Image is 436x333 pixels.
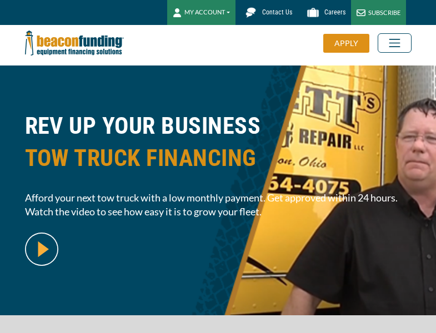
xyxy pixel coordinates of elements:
img: Beacon Funding Careers [303,3,323,22]
span: Afford your next tow truck with a low monthly payment. Get approved within 24 hours. Watch the vi... [25,191,412,219]
span: Contact Us [262,8,292,16]
span: TOW TRUCK FINANCING [25,142,412,174]
a: Careers [298,3,351,22]
img: Beacon Funding chat [241,3,260,22]
button: Toggle navigation [378,33,412,53]
h1: REV UP YOUR BUSINESS [25,110,412,183]
span: Careers [324,8,345,16]
img: Beacon Funding Corporation logo [25,25,124,61]
div: APPLY [323,34,369,53]
img: video modal pop-up play button [25,233,58,266]
a: APPLY [323,34,378,53]
a: Contact Us [235,3,298,22]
